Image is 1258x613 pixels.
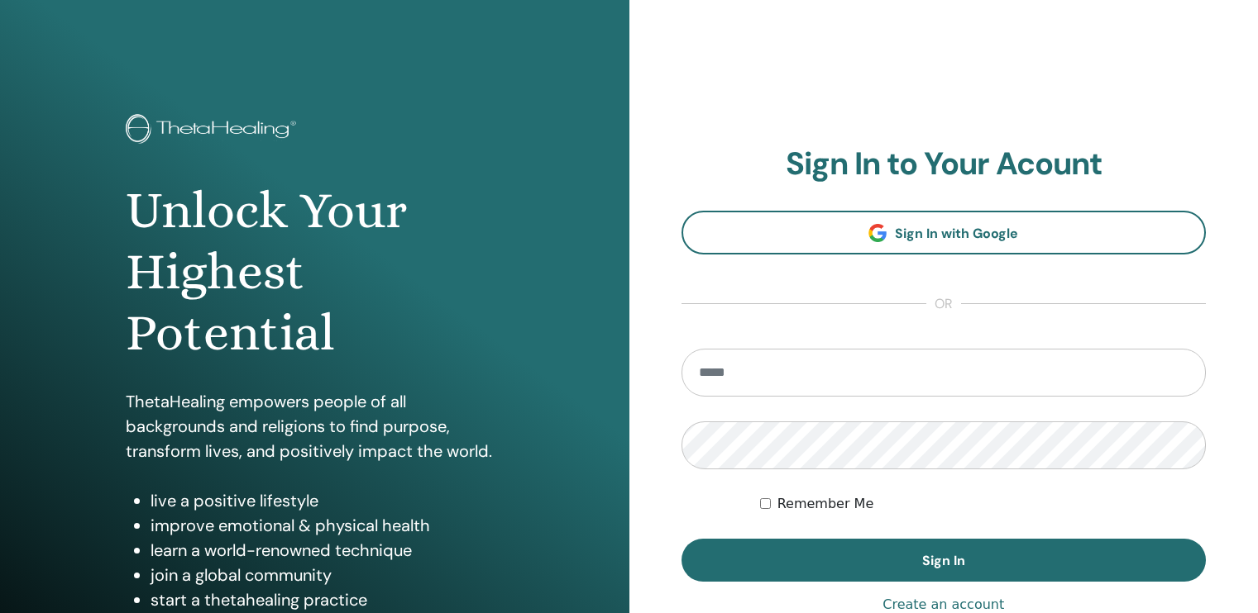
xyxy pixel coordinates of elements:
[926,294,961,314] span: or
[126,180,504,364] h1: Unlock Your Highest Potential
[126,389,504,463] p: ThetaHealing empowers people of all backgrounds and religions to find purpose, transform lives, a...
[151,488,504,513] li: live a positive lifestyle
[682,211,1207,254] a: Sign In with Google
[760,494,1206,514] div: Keep me authenticated indefinitely or until I manually logout
[682,145,1207,183] h2: Sign In to Your Acount
[682,539,1207,582] button: Sign In
[895,225,1018,242] span: Sign In with Google
[151,538,504,563] li: learn a world-renowned technique
[151,563,504,587] li: join a global community
[922,552,965,569] span: Sign In
[151,513,504,538] li: improve emotional & physical health
[151,587,504,612] li: start a thetahealing practice
[777,494,874,514] label: Remember Me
